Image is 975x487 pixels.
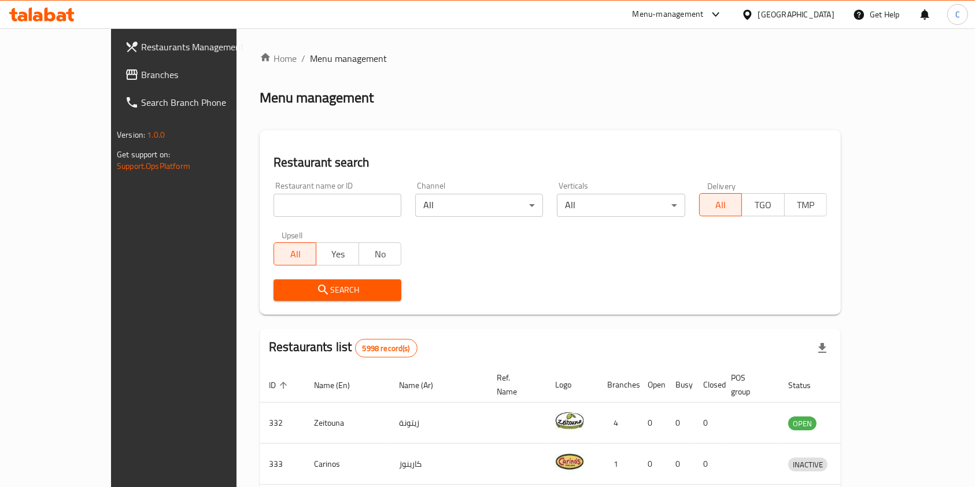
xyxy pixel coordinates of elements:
[784,193,827,216] button: TMP
[741,193,784,216] button: TGO
[638,403,666,444] td: 0
[279,246,312,263] span: All
[359,242,401,265] button: No
[788,417,817,430] span: OPEN
[555,406,584,435] img: Zeitouna
[269,378,291,392] span: ID
[117,158,190,174] a: Support.OpsPlatform
[399,378,448,392] span: Name (Ar)
[283,283,392,297] span: Search
[666,367,694,403] th: Busy
[638,444,666,485] td: 0
[788,378,826,392] span: Status
[598,367,638,403] th: Branches
[274,279,401,301] button: Search
[758,8,834,21] div: [GEOGRAPHIC_DATA]
[116,61,274,88] a: Branches
[305,444,390,485] td: Carinos
[310,51,387,65] span: Menu management
[633,8,704,21] div: Menu-management
[117,147,170,162] span: Get support on:
[704,197,737,213] span: All
[788,458,828,471] span: INACTIVE
[141,68,265,82] span: Branches
[808,334,836,362] div: Export file
[321,246,354,263] span: Yes
[141,40,265,54] span: Restaurants Management
[707,182,736,190] label: Delivery
[274,194,401,217] input: Search for restaurant name or ID..
[415,194,543,217] div: All
[666,444,694,485] td: 0
[390,444,487,485] td: كارينوز
[555,447,584,476] img: Carinos
[116,88,274,116] a: Search Branch Phone
[731,371,765,399] span: POS group
[274,154,827,171] h2: Restaurant search
[390,403,487,444] td: زيتونة
[789,197,822,213] span: TMP
[355,339,418,357] div: Total records count
[666,403,694,444] td: 0
[260,444,305,485] td: 333
[598,444,638,485] td: 1
[116,33,274,61] a: Restaurants Management
[598,403,638,444] td: 4
[282,231,303,239] label: Upsell
[356,343,417,354] span: 5998 record(s)
[141,95,265,109] span: Search Branch Phone
[364,246,397,263] span: No
[694,367,722,403] th: Closed
[274,242,316,265] button: All
[955,8,960,21] span: C
[694,403,722,444] td: 0
[788,416,817,430] div: OPEN
[269,338,418,357] h2: Restaurants list
[557,194,685,217] div: All
[260,51,841,65] nav: breadcrumb
[305,403,390,444] td: Zeitouna
[694,444,722,485] td: 0
[699,193,742,216] button: All
[638,367,666,403] th: Open
[147,127,165,142] span: 1.0.0
[314,378,365,392] span: Name (En)
[747,197,780,213] span: TGO
[316,242,359,265] button: Yes
[301,51,305,65] li: /
[497,371,532,399] span: Ref. Name
[260,51,297,65] a: Home
[260,88,374,107] h2: Menu management
[117,127,145,142] span: Version:
[260,403,305,444] td: 332
[546,367,598,403] th: Logo
[788,458,828,471] div: INACTIVE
